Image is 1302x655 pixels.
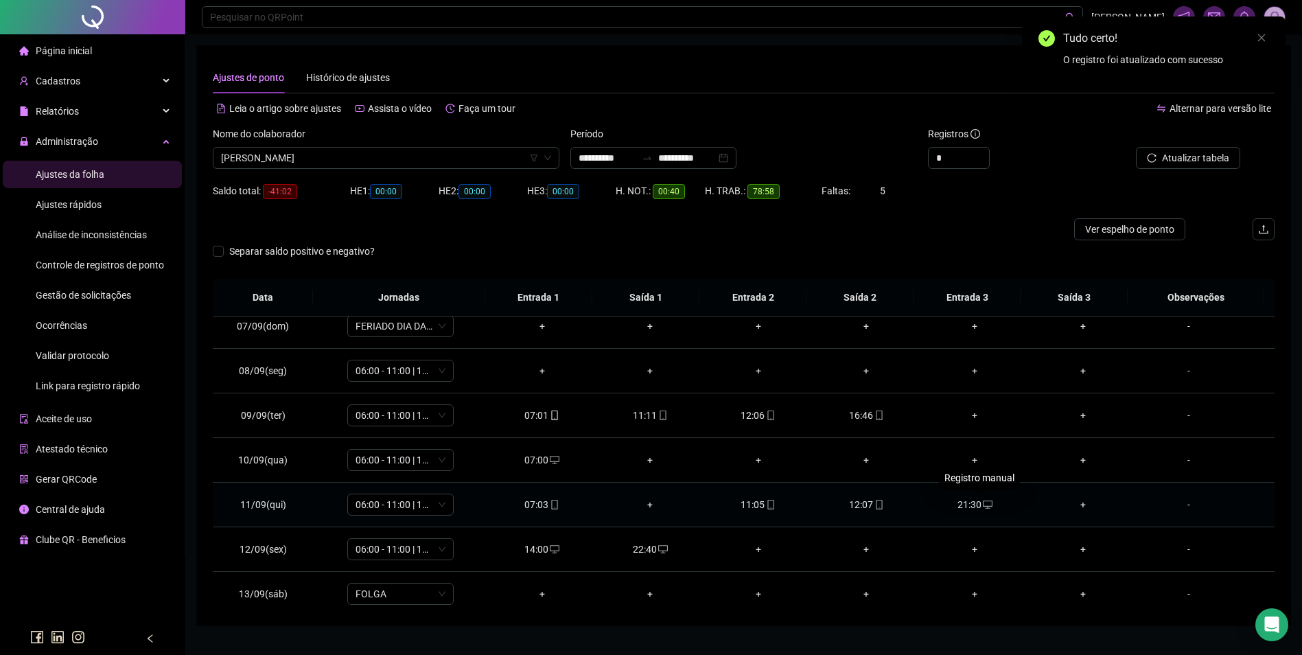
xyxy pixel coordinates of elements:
[1162,150,1229,165] span: Atualizar tabela
[241,410,286,421] span: 09/09(ter)
[824,497,910,512] div: 12:07
[1040,586,1126,601] div: +
[642,152,653,163] span: to
[873,500,884,509] span: mobile
[1065,12,1076,23] span: search
[715,319,802,334] div: +
[931,497,1018,512] div: 21:30
[36,45,92,56] span: Página inicial
[1040,452,1126,468] div: +
[239,588,288,599] span: 13/09(sáb)
[239,365,287,376] span: 08/09(seg)
[224,244,380,259] span: Separar saldo positivo e negativo?
[213,72,284,83] span: Ajustes de ponto
[1148,586,1229,601] div: -
[1264,7,1285,27] img: 92745
[806,279,914,317] th: Saída 2
[1038,30,1055,47] span: check-circle
[36,290,131,301] span: Gestão de solicitações
[548,411,559,420] span: mobile
[939,466,1020,490] div: Registro manual
[19,106,29,116] span: file
[356,316,445,336] span: FERIADO DIA DA INDEPENDÊNCIA
[356,494,445,515] span: 06:00 - 11:00 | 12:00 - 15:00
[1255,608,1288,641] div: Open Intercom Messenger
[213,183,350,199] div: Saldo total:
[873,411,884,420] span: mobile
[931,363,1018,378] div: +
[1170,103,1271,114] span: Alternar para versão lite
[1178,11,1190,23] span: notification
[1040,497,1126,512] div: +
[1040,542,1126,557] div: +
[607,452,693,468] div: +
[824,408,910,423] div: 16:46
[607,542,693,557] div: 22:40
[548,455,559,465] span: desktop
[370,184,402,199] span: 00:00
[931,452,1018,468] div: +
[547,184,579,199] span: 00:00
[499,363,585,378] div: +
[1148,408,1229,423] div: -
[1063,52,1269,67] div: O registro foi atualizado com sucesso
[765,500,776,509] span: mobile
[263,184,297,199] span: -41:02
[19,505,29,514] span: info-circle
[36,320,87,331] span: Ocorrências
[607,497,693,512] div: +
[715,363,802,378] div: +
[356,584,445,604] span: FOLGA
[824,542,910,557] div: +
[1148,363,1229,378] div: -
[499,542,585,557] div: 14:00
[747,184,780,199] span: 78:58
[36,136,98,147] span: Administração
[1254,30,1269,45] a: Close
[616,183,705,199] div: H. NOT.:
[36,169,104,180] span: Ajustes da folha
[238,455,288,466] span: 10/09(qua)
[1085,222,1174,237] span: Ver espelho de ponto
[1257,33,1266,43] span: close
[36,474,97,485] span: Gerar QRCode
[931,408,1018,423] div: +
[1063,30,1269,47] div: Tudo certo!
[1091,10,1165,25] span: [PERSON_NAME]
[1040,363,1126,378] div: +
[931,542,1018,557] div: +
[306,72,390,83] span: Histórico de ajustes
[36,534,126,545] span: Clube QR - Beneficios
[1136,147,1240,169] button: Atualizar tabela
[356,539,445,560] span: 06:00 - 11:00 | 12:00 - 15:00
[1147,153,1156,163] span: reload
[213,279,313,317] th: Data
[824,452,910,468] div: +
[544,154,552,162] span: down
[356,360,445,381] span: 06:00 - 11:00 | 12:00 - 15:00
[1128,279,1264,317] th: Observações
[356,405,445,426] span: 06:00 - 11:00 | 12:00 - 15:00
[1040,319,1126,334] div: +
[51,630,65,644] span: linkedin
[824,586,910,601] div: +
[36,444,108,455] span: Atestado técnico
[19,414,29,424] span: audit
[36,380,140,391] span: Link para registro rápido
[1139,290,1253,305] span: Observações
[1148,497,1229,512] div: -
[1148,452,1229,468] div: -
[237,321,289,332] span: 07/09(dom)
[715,452,802,468] div: +
[439,183,527,199] div: HE 2:
[970,129,980,139] span: info-circle
[1148,542,1229,557] div: -
[36,199,102,210] span: Ajustes rápidos
[19,46,29,56] span: home
[240,544,287,555] span: 12/09(sex)
[19,474,29,484] span: qrcode
[356,450,445,470] span: 06:00 - 11:00 | 12:00 - 15:00
[527,183,616,199] div: HE 3:
[705,183,822,199] div: H. TRAB.:
[1156,104,1166,113] span: swap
